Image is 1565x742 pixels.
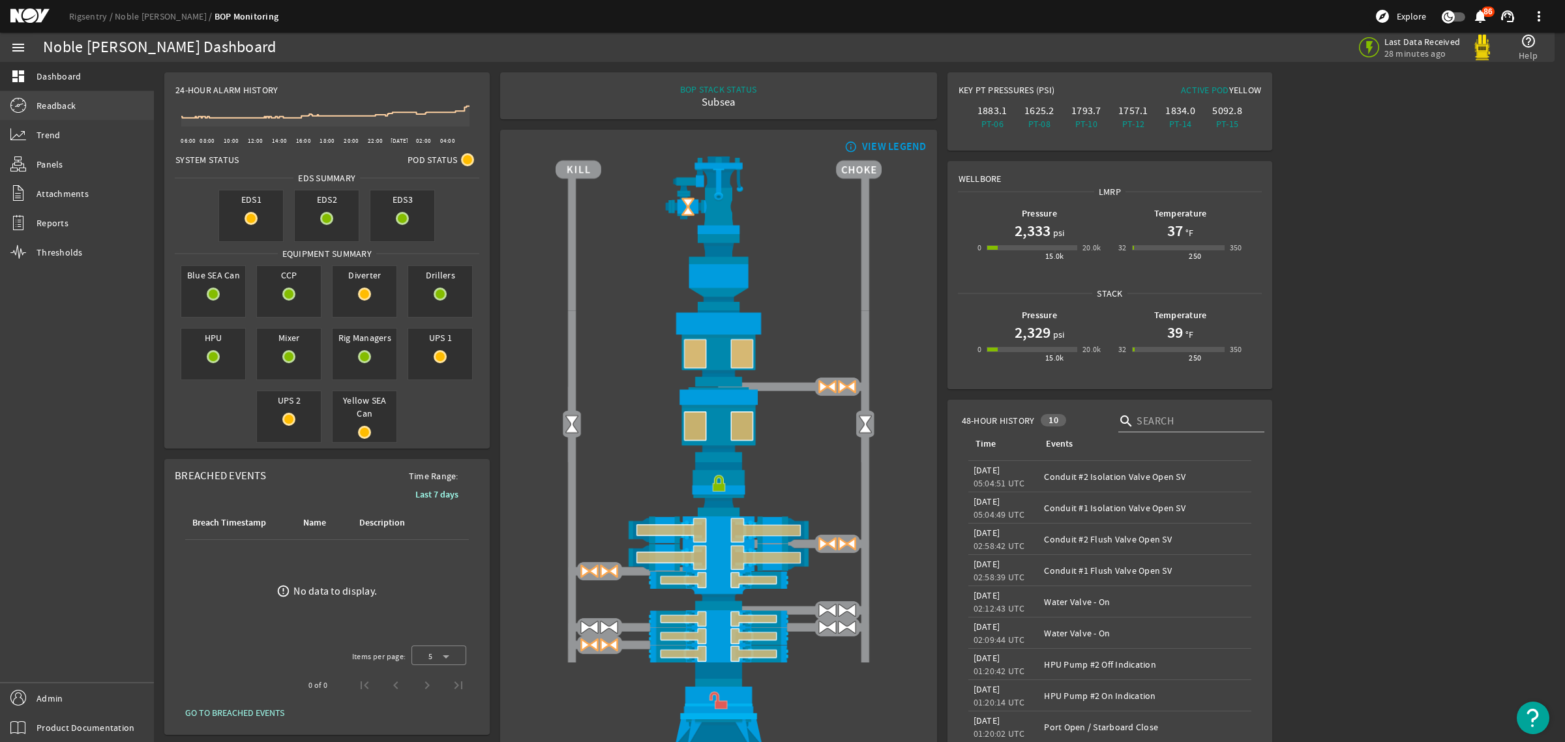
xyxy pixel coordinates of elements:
[974,728,1025,739] legacy-datetime-component: 01:20:02 UTC
[818,534,837,554] img: ValveOpenBlock.png
[359,516,405,530] div: Description
[1066,104,1107,117] div: 1793.7
[175,83,278,96] span: 24-Hour Alarm History
[10,68,26,84] mat-icon: dashboard
[1181,84,1229,96] span: Active Pod
[974,496,1000,507] legacy-datetime-component: [DATE]
[368,137,383,145] text: 22:00
[1044,658,1246,671] div: HPU Pump #2 Off Indication
[1167,220,1183,241] h1: 37
[1167,322,1183,343] h1: 39
[974,652,1000,664] legacy-datetime-component: [DATE]
[248,137,263,145] text: 12:00
[818,617,837,637] img: ValveOpen.png
[1206,117,1248,130] div: PT-15
[1469,35,1495,61] img: Yellowpod.svg
[37,216,68,230] span: Reports
[972,104,1013,117] div: 1883.1
[599,617,619,637] img: ValveOpen.png
[37,158,63,171] span: Panels
[1517,702,1549,734] button: Open Resource Center
[320,137,335,145] text: 18:00
[818,377,837,396] img: ValveOpenBlock.png
[37,187,89,200] span: Attachments
[556,544,882,571] img: ShearRamOpenBlock.png
[1046,437,1073,451] div: Events
[1082,241,1101,254] div: 20.0k
[974,683,1000,695] legacy-datetime-component: [DATE]
[837,377,857,396] img: ValveOpenBlock.png
[976,437,996,451] div: Time
[37,70,81,83] span: Dashboard
[1022,207,1057,220] b: Pressure
[398,469,469,482] span: Time Range:
[1066,117,1107,130] div: PT-10
[948,162,1272,185] div: Wellbore
[1041,414,1066,426] div: 10
[370,190,434,209] span: EDS3
[556,627,882,645] img: PipeRamOpenBlock.png
[974,558,1000,570] legacy-datetime-component: [DATE]
[974,602,1025,614] legacy-datetime-component: 02:12:43 UTC
[405,482,469,506] button: Last 7 days
[837,601,857,620] img: ValveOpen.png
[185,706,284,719] span: GO TO BREACHED EVENTS
[974,589,1000,601] legacy-datetime-component: [DATE]
[1118,241,1127,254] div: 32
[1044,595,1246,608] div: Water Valve - On
[357,516,423,530] div: Description
[408,266,472,284] span: Drillers
[257,266,321,284] span: CCP
[272,137,287,145] text: 14:00
[974,437,1029,451] div: Time
[1229,84,1262,96] span: Yellow
[1094,185,1125,198] span: LMRP
[1019,104,1060,117] div: 1625.2
[1183,226,1194,239] span: °F
[1183,328,1194,341] span: °F
[1022,309,1057,321] b: Pressure
[556,645,882,662] img: PipeRamOpenBlock.png
[1369,6,1431,27] button: Explore
[1015,220,1051,241] h1: 2,333
[69,10,115,22] a: Rigsentry
[257,329,321,347] span: Mixer
[556,610,882,628] img: PipeRamOpenBlock.png
[959,83,1110,102] div: Key PT Pressures (PSI)
[1045,250,1064,263] div: 15.0k
[599,561,619,581] img: ValveOpenBlock.png
[977,241,981,254] div: 0
[972,117,1013,130] div: PT-06
[215,10,279,23] a: BOP Monitoring
[175,153,239,166] span: System Status
[1044,501,1246,514] div: Conduit #1 Isolation Valve Open SV
[1044,720,1246,734] div: Port Open / Starboard Close
[43,41,276,54] div: Noble [PERSON_NAME] Dashboard
[1159,117,1201,130] div: PT-14
[580,635,599,655] img: ValveOpenBlock.png
[818,601,837,620] img: ValveOpen.png
[856,414,875,434] img: Valve2Open.png
[556,571,882,589] img: PipeRamOpenBlock.png
[1397,10,1426,23] span: Explore
[974,571,1025,583] legacy-datetime-component: 02:58:39 UTC
[1159,104,1201,117] div: 1834.0
[1044,437,1241,451] div: Events
[1092,287,1127,300] span: Stack
[37,692,63,705] span: Admin
[862,140,927,153] div: VIEW LEGEND
[556,310,882,387] img: UpperAnnularOpenBlock.png
[352,650,406,663] div: Items per page:
[580,617,599,637] img: ValveOpen.png
[303,516,326,530] div: Name
[1044,627,1246,640] div: Water Valve - On
[580,561,599,581] img: ValveOpenBlock.png
[1500,8,1515,24] mat-icon: support_agent
[219,190,283,209] span: EDS1
[599,635,619,655] img: ValveOpenBlock.png
[1112,104,1154,117] div: 1757.1
[1082,343,1101,356] div: 20.0k
[308,679,327,692] div: 0 of 0
[333,329,396,347] span: Rig Managers
[1112,117,1154,130] div: PT-12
